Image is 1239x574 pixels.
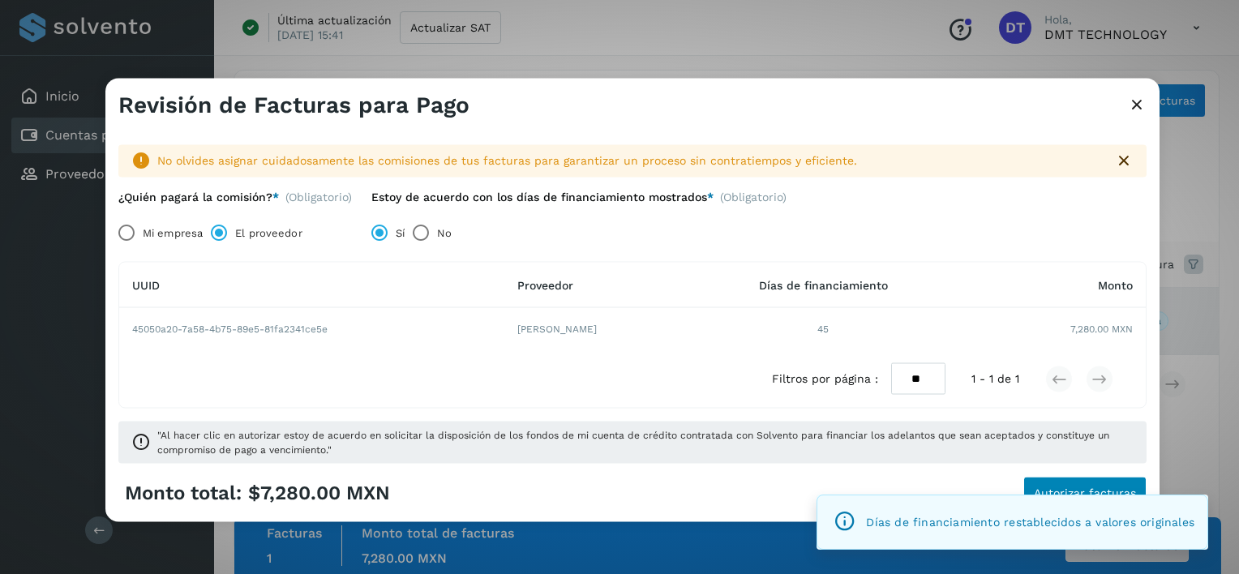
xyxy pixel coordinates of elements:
[759,278,888,291] span: Días de financiamiento
[866,516,1194,529] span: Días de financiamiento restablecidos a valores originales
[285,190,352,203] span: (Obligatorio)
[118,190,279,203] label: ¿Quién pagará la comisión?
[772,371,878,388] span: Filtros por página :
[1034,486,1136,498] span: Autorizar facturas
[396,216,405,249] label: Sí
[132,278,160,291] span: UUID
[720,190,787,210] span: (Obligatorio)
[517,278,573,291] span: Proveedor
[157,152,1101,169] div: No olvides asignar cuidadosamente las comisiones de tus facturas para garantizar un proceso sin c...
[504,308,688,350] td: [PERSON_NAME]
[119,308,504,350] td: 45050a20-7a58-4b75-89e5-81fa2341ce5e
[971,371,1019,388] span: 1 - 1 de 1
[1023,476,1147,508] button: Autorizar facturas
[235,216,302,249] label: El proveedor
[1070,322,1133,336] span: 7,280.00 MXN
[371,190,714,203] label: Estoy de acuerdo con los días de financiamiento mostrados
[437,216,452,249] label: No
[157,427,1134,456] span: "Al hacer clic en autorizar estoy de acuerdo en solicitar la disposición de los fondos de mi cuen...
[118,92,469,119] h3: Revisión de Facturas para Pago
[248,481,390,504] span: $7,280.00 MXN
[125,481,242,504] span: Monto total:
[688,308,958,350] td: 45
[143,216,203,249] label: Mi empresa
[1098,278,1133,291] span: Monto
